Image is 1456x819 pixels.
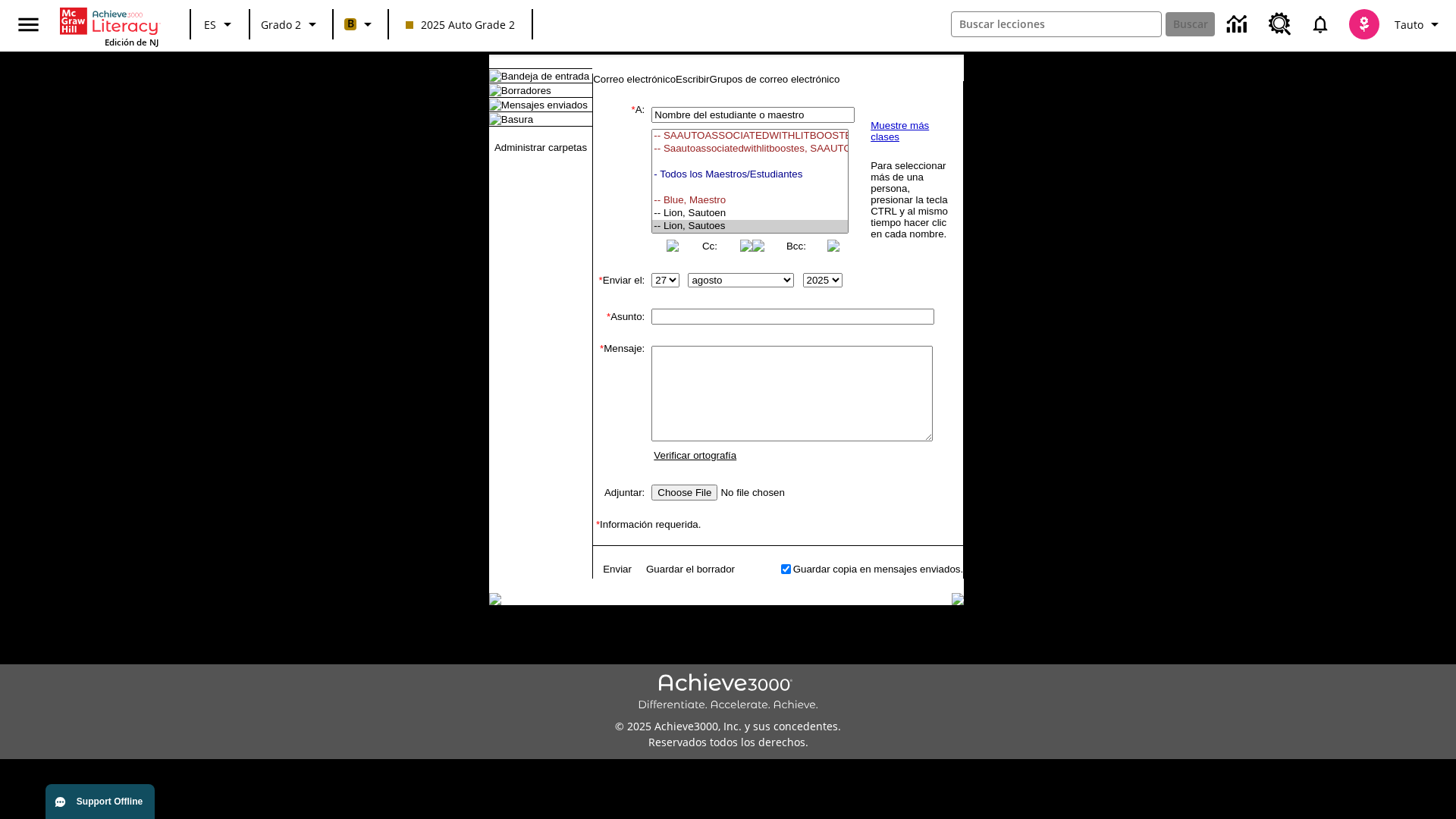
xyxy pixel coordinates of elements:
[593,559,595,560] img: spacer.gif
[501,85,551,96] a: Borradores
[593,546,604,557] img: spacer.gif
[710,74,840,85] a: Grupos de correo electrónico
[645,280,645,281] img: spacer.gif
[593,482,645,504] td: Adjuntar:
[593,519,963,530] td: Información requerida.
[645,176,648,184] img: spacer.gif
[489,113,501,125] img: folder_icon.gif
[952,12,1161,36] input: Buscar campo
[501,114,533,125] a: Basura
[1349,9,1379,39] img: avatar image
[652,143,848,155] option: -- Saautoassociatedwithlitboostes, SAAUTOASSOCIATEDWITHLITBOOSTES
[652,207,848,220] option: -- Lion, Sautoen
[652,220,848,233] option: -- Lion, Sautoes
[952,593,964,605] img: table_footer_right.gif
[1218,4,1260,45] a: Centro de información
[870,159,951,240] td: Para seleccionar más de una persona, presionar la tecla CTRL y al mismo tiempo hacer clic en cada...
[489,593,501,605] img: table_footer_left.gif
[593,306,645,328] td: Asunto:
[105,36,158,48] span: Edición de NJ
[1389,11,1450,38] button: Perfil/Configuración
[654,450,736,461] a: Verificar ortografía
[645,492,645,493] img: spacer.gif
[592,579,964,579] img: black_spacer.gif
[77,796,143,807] span: Support Offline
[1260,4,1301,45] a: Centro de recursos, Se abrirá en una pestaña nueva.
[45,784,155,819] button: Support Offline
[501,71,589,82] a: Bandeja de entrada
[593,466,608,482] img: spacer.gif
[593,290,608,306] img: spacer.gif
[593,74,676,85] a: Correo electrónico
[603,563,632,575] a: Enviar
[593,567,596,570] img: spacer.gif
[255,11,328,38] button: Grado: Grado 2, Elige un grado
[489,84,501,96] img: folder_icon.gif
[652,194,848,207] option: -- Blue, Maestro
[593,504,608,519] img: spacer.gif
[196,11,244,38] button: Lenguaje: ES, Selecciona un idioma
[593,343,645,466] td: Mensaje:
[752,240,764,252] img: button_left.png
[489,99,501,111] img: folder_icon.gif
[347,14,354,33] span: B
[793,560,964,577] td: Guardar copia en mensajes enviados.
[494,142,587,153] a: Administrar carpetas
[1340,5,1389,44] button: Escoja un nuevo avatar
[652,130,848,143] option: -- SAAUTOASSOCIATEDWITHLITBOOSTEN, SAAUTOASSOCIATEDWITHLITBOOSTEN
[261,17,301,33] span: Grado 2
[645,404,645,405] img: spacer.gif
[6,2,51,47] button: Abrir el menú lateral
[740,240,752,252] img: button_right.png
[60,5,158,48] div: Portada
[501,99,588,111] a: Mensajes enviados
[338,11,383,38] button: Boost El color de la clase es anaranjado claro. Cambiar el color de la clase.
[827,240,839,252] img: button_right.png
[646,563,735,575] a: Guardar el borrador
[645,316,645,317] img: spacer.gif
[593,328,608,343] img: spacer.gif
[593,270,645,290] td: Enviar el:
[406,17,515,33] span: 2025 Auto Grade 2
[871,120,929,143] a: Muestre más clases
[1301,5,1340,44] a: Notificaciones
[593,104,645,255] td: A:
[593,557,595,559] img: spacer.gif
[1395,17,1423,33] span: Tauto
[593,255,608,270] img: spacer.gif
[204,17,216,33] span: ES
[652,168,848,181] option: - Todos los Maestros/Estudiantes
[593,530,608,545] img: spacer.gif
[593,577,595,579] img: spacer.gif
[489,70,501,82] img: folder_icon.gif
[786,240,806,252] a: Bcc:
[638,673,818,712] img: Achieve3000 Differentiate Accelerate Achieve
[667,240,679,252] img: button_left.png
[676,74,709,85] a: Escribir
[702,240,717,252] a: Cc:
